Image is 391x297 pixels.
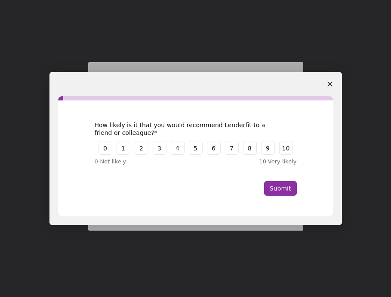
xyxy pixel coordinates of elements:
button: 4 [171,141,185,155]
div: 10 - Very likely [219,157,297,166]
div: 0 - Not likely [95,157,172,166]
button: 2 [135,141,148,155]
span: Close survey [318,72,342,96]
button: 6 [207,141,221,155]
button: 8 [243,141,257,155]
button: 10 [279,141,293,155]
div: How likely is it that you would recommend Lenderfit to a friend or colleague? [95,121,284,137]
button: 1 [117,141,130,155]
button: 9 [261,141,275,155]
button: 5 [189,141,203,155]
button: 3 [153,141,166,155]
button: 7 [225,141,239,155]
button: Submit [264,181,297,196]
button: 0 [99,141,112,155]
